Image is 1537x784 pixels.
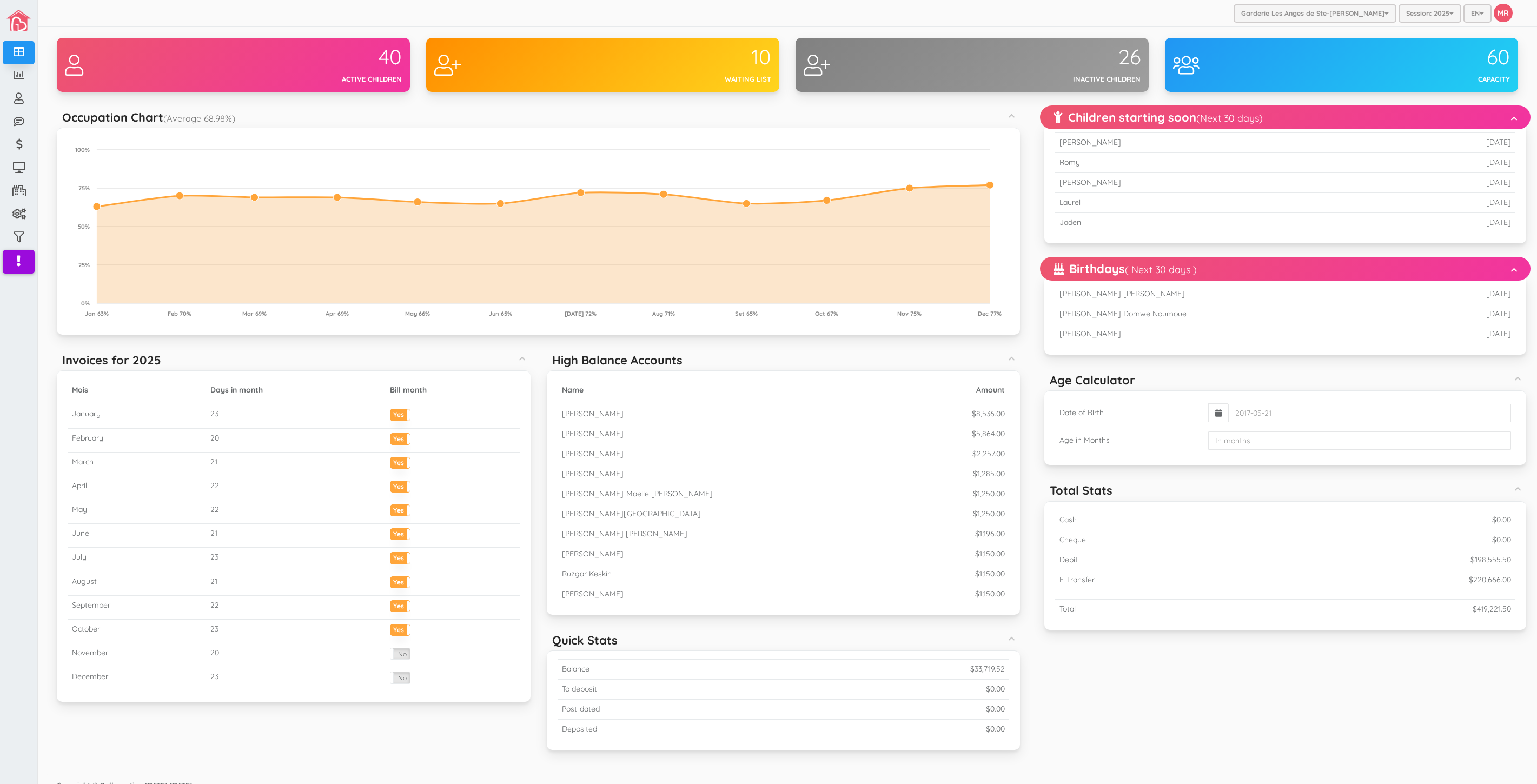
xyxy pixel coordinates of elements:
[1055,153,1367,173] td: Romy
[1055,213,1367,232] td: Jaden
[558,700,792,720] td: Post-dated
[78,261,90,269] tspan: 25%
[552,354,683,367] h5: High Balance Accounts
[6,10,31,31] img: image
[1054,111,1263,124] h5: Children starting soon
[565,310,597,317] tspan: [DATE] 72%
[562,409,624,418] small: [PERSON_NAME]
[603,74,772,84] div: Waiting list
[562,429,624,438] small: [PERSON_NAME]
[973,509,1005,519] small: $1,250.00
[792,660,1010,680] td: $33,719.52
[972,74,1141,84] div: Inactive children
[1055,510,1268,530] td: Cash
[562,509,701,519] small: [PERSON_NAME][GEOGRAPHIC_DATA]
[1492,741,1526,773] iframe: chat widget
[1367,133,1515,153] td: [DATE]
[558,660,792,680] td: Balance
[1208,431,1511,450] input: In months
[78,223,90,230] tspan: 50%
[168,310,191,317] tspan: Feb 70%
[1055,304,1424,324] td: [PERSON_NAME] Domwe Noumoue
[390,648,410,659] label: No
[1055,193,1367,213] td: Laurel
[78,184,90,192] tspan: 75%
[206,404,386,428] td: 23
[405,310,430,317] tspan: May 66%
[390,481,410,489] label: Yes
[81,300,90,307] tspan: 0%
[562,469,624,479] small: [PERSON_NAME]
[897,310,922,317] tspan: Nov 75%
[1055,570,1268,590] td: E-Transfer
[792,700,1010,720] td: $0.00
[1367,153,1515,173] td: [DATE]
[68,428,206,452] td: February
[1055,550,1268,570] td: Debit
[390,434,410,442] label: Yes
[735,310,758,317] tspan: Set 65%
[206,667,386,691] td: 23
[234,46,402,69] div: 40
[1196,112,1263,124] small: (Next 30 days)
[562,569,612,579] small: Ruzgar Keskin
[206,428,386,452] td: 20
[562,489,713,499] small: [PERSON_NAME]-Maelle [PERSON_NAME]
[72,386,202,394] h5: Mois
[206,524,386,548] td: 21
[562,549,624,559] small: [PERSON_NAME]
[1367,173,1515,193] td: [DATE]
[1054,262,1197,275] h5: Birthdays
[558,720,792,739] td: Deposited
[1050,484,1112,497] h5: Total Stats
[1268,550,1515,570] td: $198,555.50
[206,476,386,500] td: 22
[68,548,206,572] td: July
[1268,530,1515,550] td: $0.00
[206,595,386,619] td: 22
[68,643,206,667] td: November
[975,569,1005,579] small: $1,150.00
[234,74,402,84] div: Active children
[390,577,410,585] label: Yes
[1055,324,1424,344] td: [PERSON_NAME]
[972,409,1005,418] small: $8,536.00
[1055,427,1203,455] td: Age in Months
[75,146,90,154] tspan: 100%
[390,624,410,633] label: Yes
[1367,213,1515,232] td: [DATE]
[206,548,386,572] td: 23
[206,620,386,643] td: 23
[68,404,206,428] td: January
[68,524,206,548] td: June
[652,310,675,317] tspan: Aug 71%
[326,310,349,317] tspan: Apr 69%
[489,310,512,317] tspan: Jun 65%
[972,449,1005,459] small: $2,257.00
[206,572,386,595] td: 21
[1125,263,1197,276] small: ( Next 30 days )
[68,572,206,595] td: August
[62,111,235,124] h5: Occupation Chart
[1050,374,1135,387] h5: Age Calculator
[972,46,1141,69] div: 26
[390,505,410,513] label: Yes
[68,476,206,500] td: April
[1342,74,1511,84] div: Capacity
[792,720,1010,739] td: $0.00
[242,310,267,317] tspan: Mar 69%
[815,310,838,317] tspan: Oct 67%
[1424,324,1515,344] td: [DATE]
[68,667,206,691] td: December
[390,553,410,561] label: Yes
[562,449,624,459] small: [PERSON_NAME]
[206,500,386,524] td: 22
[1055,399,1203,427] td: Date of Birth
[552,634,618,647] h5: Quick Stats
[206,452,386,476] td: 21
[68,500,206,524] td: May
[390,386,515,394] h5: Bill month
[68,452,206,476] td: March
[1424,284,1515,304] td: [DATE]
[920,386,1005,394] h5: Amount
